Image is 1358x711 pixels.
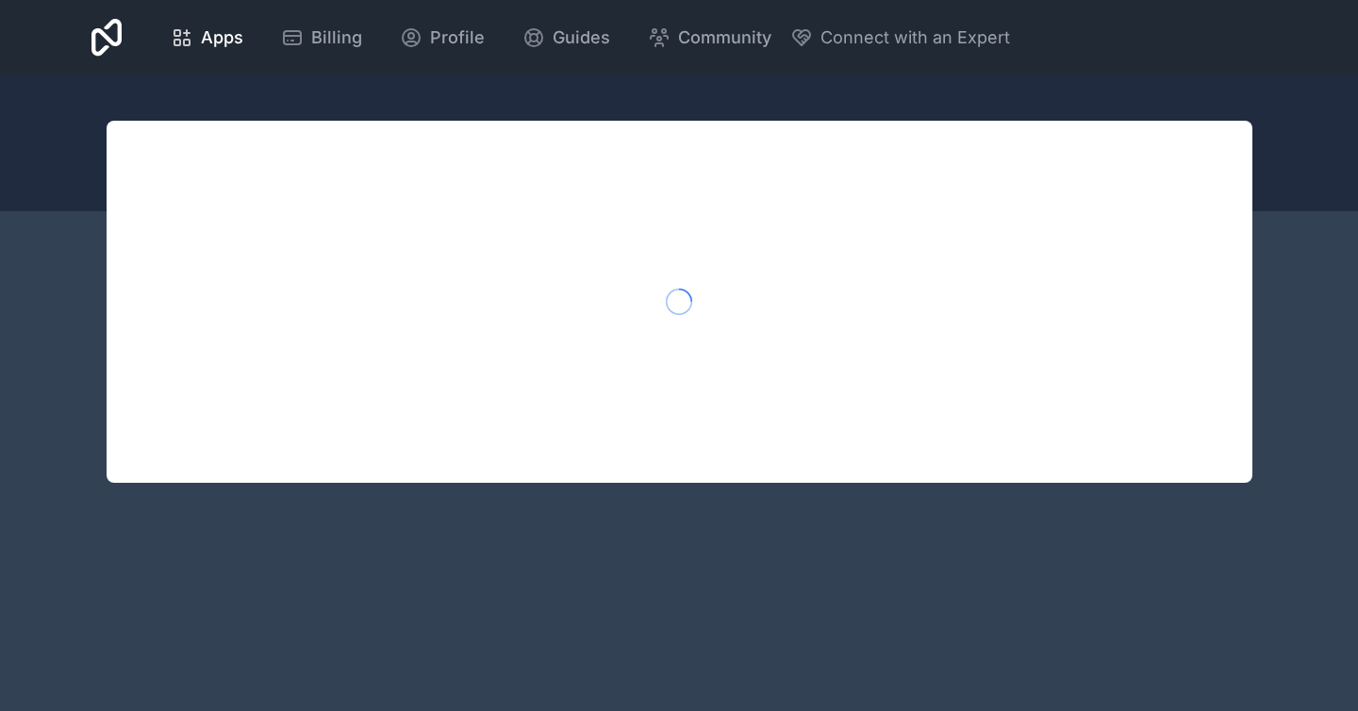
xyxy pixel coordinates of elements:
[678,25,771,51] span: Community
[790,25,1010,51] button: Connect with an Expert
[553,25,610,51] span: Guides
[311,25,362,51] span: Billing
[266,17,377,58] a: Billing
[820,25,1010,51] span: Connect with an Expert
[156,17,258,58] a: Apps
[385,17,500,58] a: Profile
[507,17,625,58] a: Guides
[201,25,243,51] span: Apps
[430,25,485,51] span: Profile
[633,17,787,58] a: Community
